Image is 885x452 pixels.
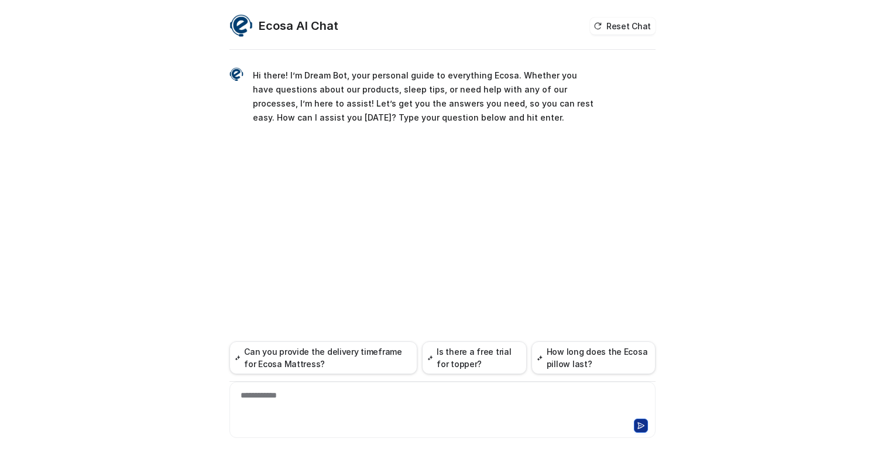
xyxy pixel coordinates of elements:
img: Widget [229,67,243,81]
img: Widget [229,14,253,37]
button: Is there a free trial for topper? [422,341,527,374]
button: Reset Chat [590,18,656,35]
button: How long does the Ecosa pillow last? [531,341,656,374]
p: Hi there! I’m Dream Bot, your personal guide to everything Ecosa. Whether you have questions abou... [253,69,595,125]
button: Can you provide the delivery timeframe for Ecosa Mattress? [229,341,417,374]
h2: Ecosa AI Chat [259,18,338,34]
